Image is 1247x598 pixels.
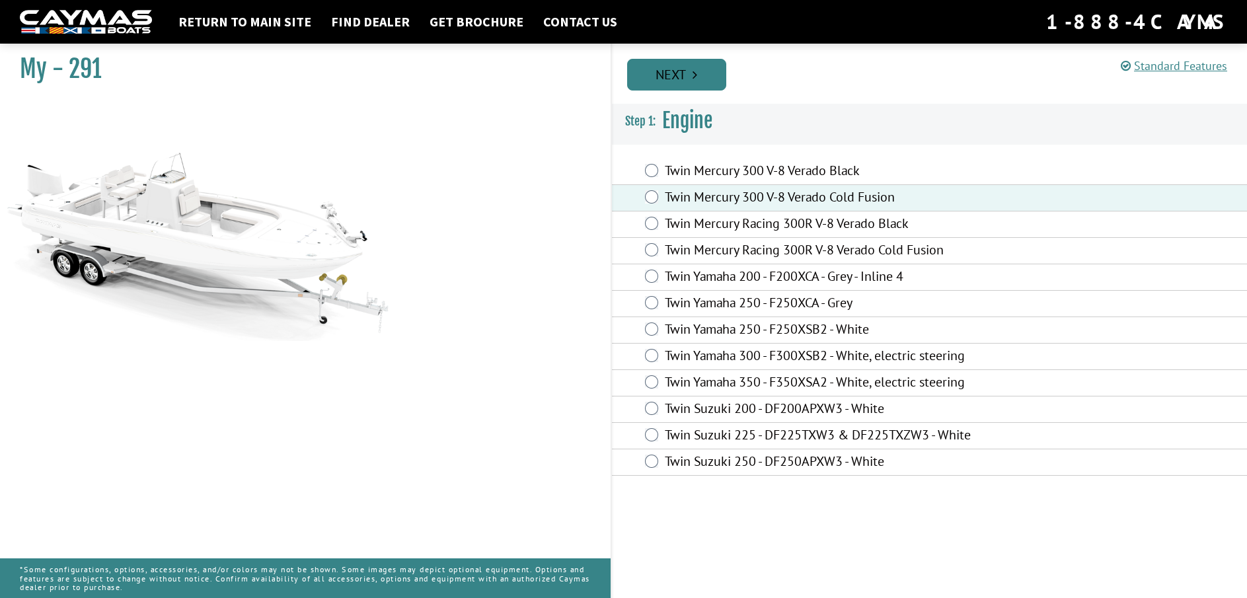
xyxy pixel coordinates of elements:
img: white-logo-c9c8dbefe5ff5ceceb0f0178aa75bf4bb51f6bca0971e226c86eb53dfe498488.png [20,10,152,34]
h1: My - 291 [20,54,578,84]
label: Twin Yamaha 250 - F250XSB2 - White [665,321,1014,340]
a: Contact Us [537,13,624,30]
a: Find Dealer [324,13,416,30]
a: Standard Features [1121,58,1227,73]
a: Get Brochure [423,13,530,30]
label: Twin Yamaha 350 - F350XSA2 - White, electric steering [665,374,1014,393]
label: Twin Mercury Racing 300R V-8 Verado Cold Fusion [665,242,1014,261]
div: 1-888-4CAYMAS [1046,7,1227,36]
label: Twin Mercury 300 V-8 Verado Cold Fusion [665,189,1014,208]
label: Twin Mercury Racing 300R V-8 Verado Black [665,215,1014,235]
p: *Some configurations, options, accessories, and/or colors may not be shown. Some images may depic... [20,558,591,598]
a: Return to main site [172,13,318,30]
a: Next [627,59,726,91]
label: Twin Suzuki 200 - DF200APXW3 - White [665,400,1014,420]
label: Twin Suzuki 250 - DF250APXW3 - White [665,453,1014,472]
label: Twin Yamaha 250 - F250XCA - Grey [665,295,1014,314]
label: Twin Mercury 300 V-8 Verado Black [665,163,1014,182]
label: Twin Suzuki 225 - DF225TXW3 & DF225TXZW3 - White [665,427,1014,446]
label: Twin Yamaha 300 - F300XSB2 - White, electric steering [665,348,1014,367]
label: Twin Yamaha 200 - F200XCA - Grey - Inline 4 [665,268,1014,287]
